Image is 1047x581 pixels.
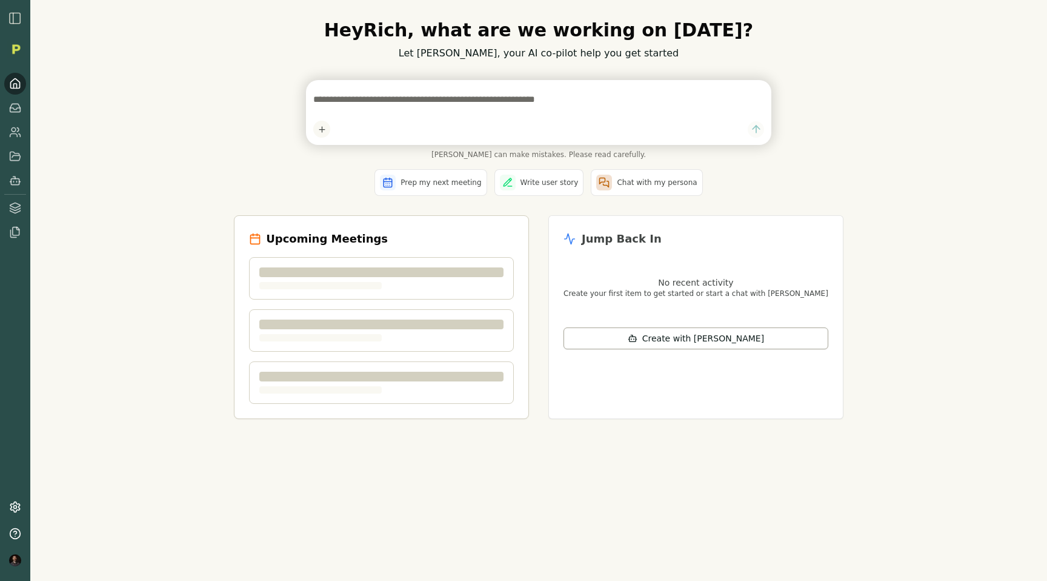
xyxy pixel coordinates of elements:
[4,523,26,545] button: Help
[374,169,487,196] button: Prep my next meeting
[520,178,579,187] span: Write user story
[266,230,388,247] h2: Upcoming Meetings
[563,289,828,298] p: Create your first item to get started or start a chat with [PERSON_NAME]
[617,178,697,187] span: Chat with my persona
[234,19,843,41] h1: Hey Rich , what are we working on [DATE]?
[401,178,481,187] span: Prep my next meeting
[748,121,764,138] button: Send message
[313,121,330,138] button: Add content to chat
[9,554,21,566] img: profile
[306,150,771,160] span: [PERSON_NAME] can make mistakes. Please read carefully.
[591,169,702,196] button: Chat with my persona
[494,169,584,196] button: Write user story
[8,11,22,25] img: sidebar
[563,277,828,289] p: No recent activity
[7,40,25,58] img: Organization logo
[582,230,662,247] h2: Jump Back In
[563,327,828,349] button: Create with [PERSON_NAME]
[234,46,843,61] p: Let [PERSON_NAME], your AI co-pilot help you get started
[642,332,764,344] span: Create with [PERSON_NAME]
